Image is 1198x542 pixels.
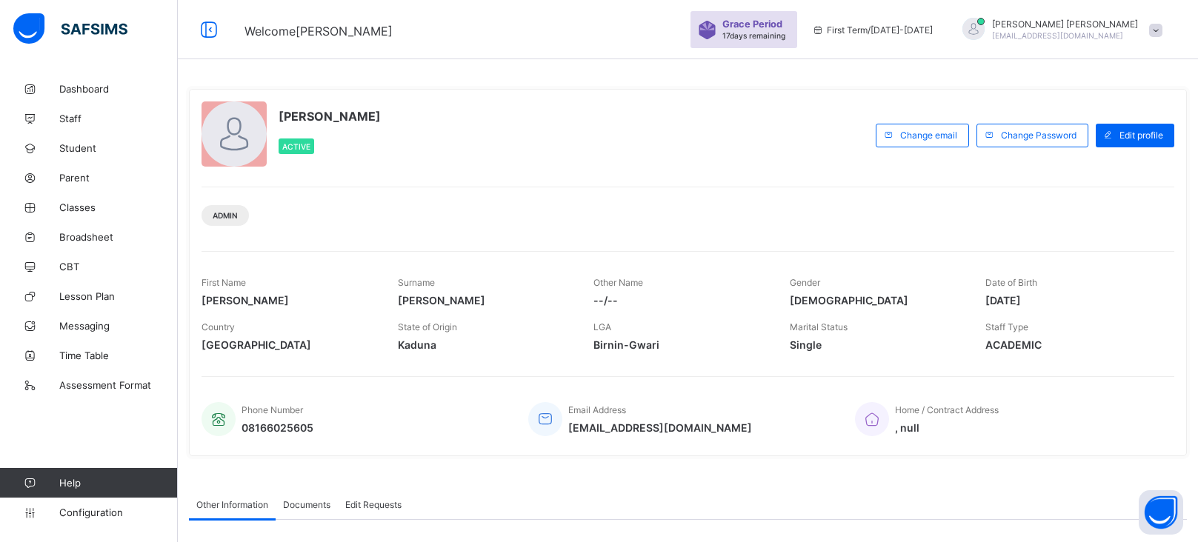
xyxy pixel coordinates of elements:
[593,294,768,307] span: --/--
[568,421,752,434] span: [EMAIL_ADDRESS][DOMAIN_NAME]
[698,21,716,39] img: sticker-purple.71386a28dfed39d6af7621340158ba97.svg
[202,321,235,332] span: Country
[196,499,268,510] span: Other Information
[992,31,1123,40] span: [EMAIL_ADDRESS][DOMAIN_NAME]
[948,18,1170,42] div: JEREMIAHBENJAMIN
[593,277,643,288] span: Other Name
[282,142,310,151] span: Active
[790,338,964,351] span: Single
[985,277,1037,288] span: Date of Birth
[812,24,933,36] span: session/term information
[398,321,457,332] span: State of Origin
[59,113,178,124] span: Staff
[1139,490,1183,535] button: Open asap
[59,290,178,302] span: Lesson Plan
[202,277,246,288] span: First Name
[790,277,820,288] span: Gender
[59,83,178,95] span: Dashboard
[790,321,848,332] span: Marital Status
[985,321,1028,332] span: Staff Type
[59,506,177,518] span: Configuration
[985,338,1159,351] span: ACADEMIC
[59,201,178,213] span: Classes
[790,294,964,307] span: [DEMOGRAPHIC_DATA]
[398,277,435,288] span: Surname
[722,19,782,30] span: Grace Period
[242,421,313,434] span: 08166025605
[398,294,572,307] span: [PERSON_NAME]
[13,13,127,44] img: safsims
[202,338,376,351] span: [GEOGRAPHIC_DATA]
[242,404,303,415] span: Phone Number
[722,31,785,40] span: 17 days remaining
[59,172,178,184] span: Parent
[992,19,1138,30] span: [PERSON_NAME] [PERSON_NAME]
[279,109,381,124] span: [PERSON_NAME]
[59,477,177,489] span: Help
[59,379,178,391] span: Assessment Format
[59,349,178,361] span: Time Table
[59,142,178,154] span: Student
[283,499,330,510] span: Documents
[1119,130,1163,141] span: Edit profile
[213,211,238,220] span: Admin
[593,321,611,332] span: LGA
[900,130,957,141] span: Change email
[59,261,178,272] span: CBT
[593,338,768,351] span: Birnin-Gwari
[895,421,999,434] span: , null
[985,294,1159,307] span: [DATE]
[895,404,999,415] span: Home / Contract Address
[568,404,626,415] span: Email Address
[1001,130,1076,141] span: Change Password
[59,320,178,332] span: Messaging
[59,231,178,243] span: Broadsheet
[345,499,402,510] span: Edit Requests
[202,294,376,307] span: [PERSON_NAME]
[244,24,393,39] span: Welcome [PERSON_NAME]
[398,338,572,351] span: Kaduna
